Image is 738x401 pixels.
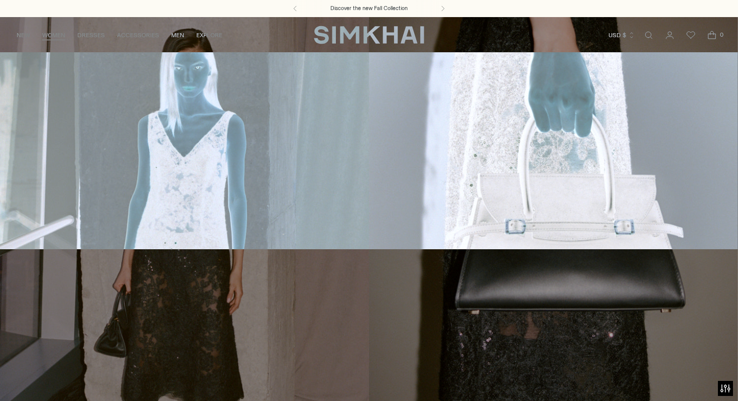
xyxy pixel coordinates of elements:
a: Open search modal [639,25,659,45]
a: Go to the account page [660,25,680,45]
span: 0 [717,30,726,39]
a: WOMEN [42,24,65,46]
a: Open cart modal [702,25,722,45]
a: NEW [17,24,30,46]
a: Discover the new Fall Collection [330,5,408,13]
a: EXPLORE [196,24,222,46]
button: USD $ [608,24,635,46]
a: MEN [171,24,184,46]
a: Wishlist [681,25,701,45]
a: SIMKHAI [314,25,424,45]
a: ACCESSORIES [117,24,159,46]
a: DRESSES [77,24,105,46]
